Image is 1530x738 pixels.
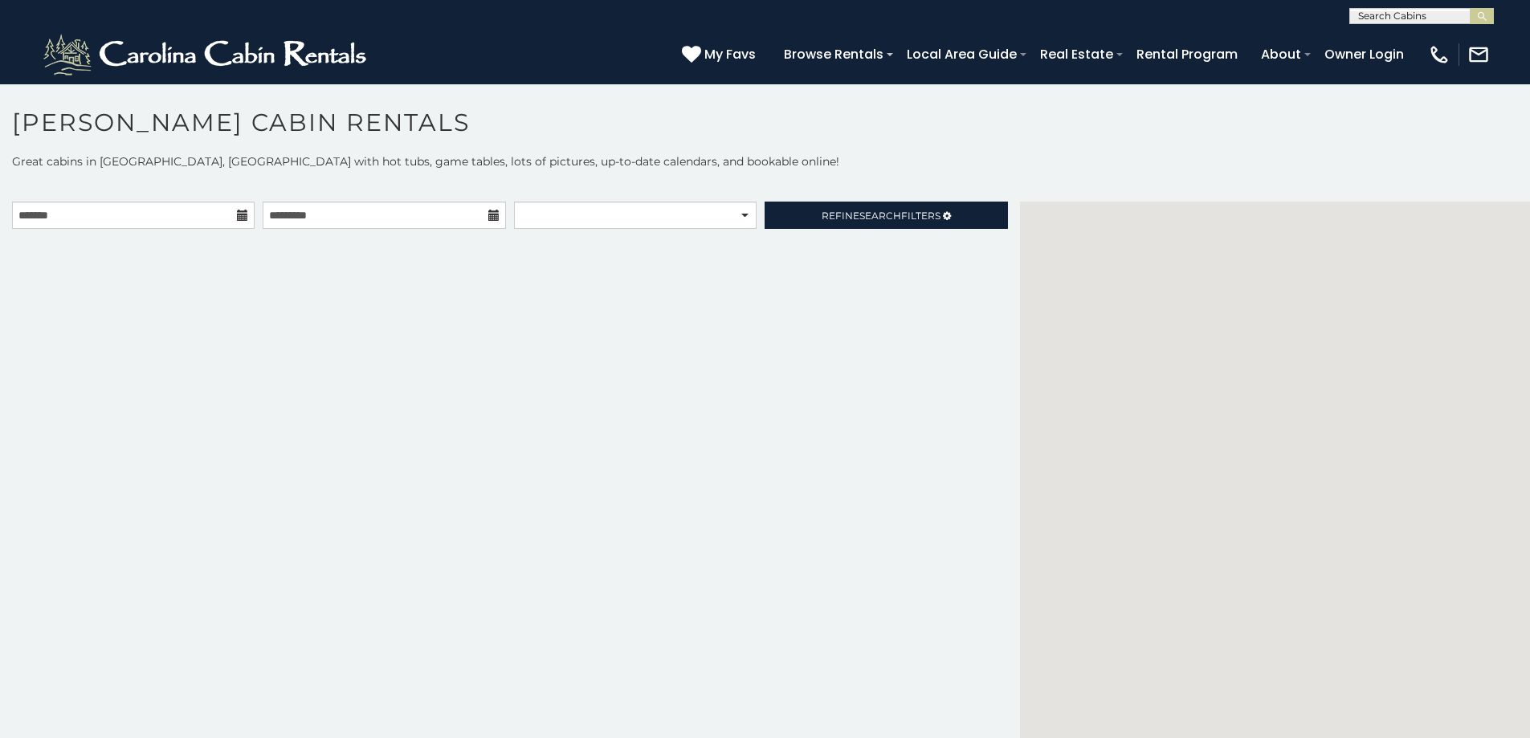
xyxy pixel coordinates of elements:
[859,210,901,222] span: Search
[1128,40,1246,68] a: Rental Program
[704,44,756,64] span: My Favs
[899,40,1025,68] a: Local Area Guide
[1316,40,1412,68] a: Owner Login
[1032,40,1121,68] a: Real Estate
[1428,43,1450,66] img: phone-regular-white.png
[822,210,940,222] span: Refine Filters
[1467,43,1490,66] img: mail-regular-white.png
[1253,40,1309,68] a: About
[682,44,760,65] a: My Favs
[776,40,891,68] a: Browse Rentals
[40,31,373,79] img: White-1-2.png
[765,202,1007,229] a: RefineSearchFilters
